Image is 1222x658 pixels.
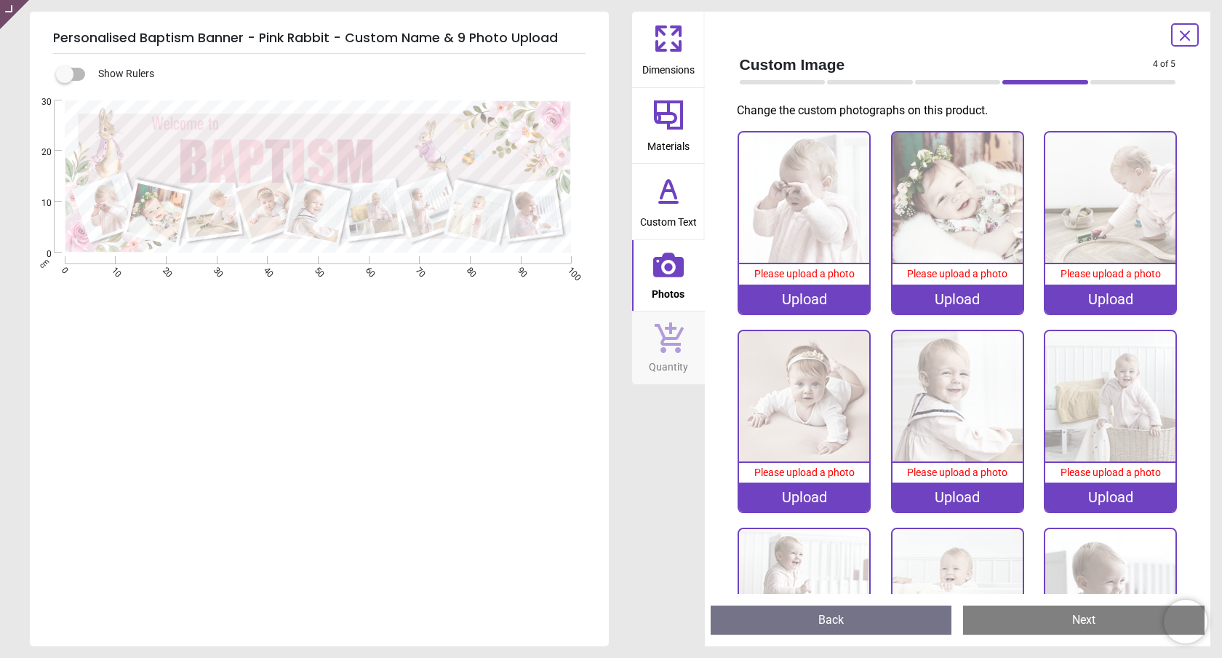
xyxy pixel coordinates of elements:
span: Please upload a photo [1061,268,1161,280]
span: Quantity [649,353,688,375]
span: Custom Text [640,208,697,230]
iframe: Brevo live chat [1164,600,1207,643]
span: 10 [24,197,52,210]
div: Show Rulers [65,66,609,83]
button: Back [711,606,952,635]
span: 30 [24,96,52,108]
span: Please upload a photo [754,467,855,478]
span: Please upload a photo [907,467,1007,478]
span: 20 [24,146,52,159]
span: 4 of 5 [1153,58,1175,71]
div: Upload [739,285,869,314]
div: Upload [892,285,1023,314]
button: Quantity [632,312,705,384]
button: Next [963,606,1205,635]
span: 0 [24,248,52,261]
button: Custom Text [632,164,705,239]
span: Photos [652,280,684,302]
p: Change the custom photographs on this product. [737,103,1188,119]
span: Please upload a photo [754,268,855,280]
div: Upload [1045,483,1175,512]
span: Dimensions [642,56,695,78]
span: Please upload a photo [907,268,1007,280]
button: Dimensions [632,12,705,87]
button: Photos [632,240,705,312]
span: Materials [647,132,690,154]
div: Upload [739,483,869,512]
div: Upload [1045,285,1175,314]
button: Materials [632,88,705,164]
div: Upload [892,483,1023,512]
span: Please upload a photo [1061,467,1161,478]
span: Custom Image [740,54,1154,75]
h5: Personalised Baptism Banner - Pink Rabbit - Custom Name & 9 Photo Upload [53,23,586,54]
